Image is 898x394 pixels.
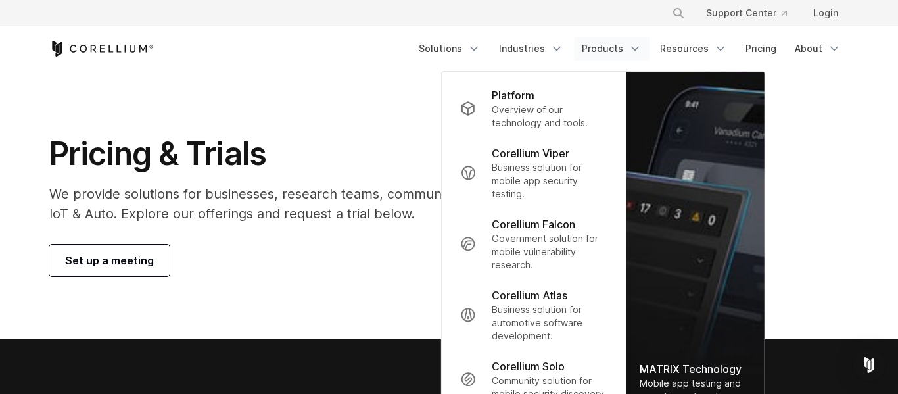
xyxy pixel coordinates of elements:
[492,232,607,272] p: Government solution for mobile vulnerability research.
[450,280,618,351] a: Corellium Atlas Business solution for automotive software development.
[853,349,885,381] div: Open Intercom Messenger
[491,37,571,61] a: Industries
[450,209,618,280] a: Corellium Falcon Government solution for mobile vulnerability research.
[640,361,751,377] div: MATRIX Technology
[65,253,154,268] span: Set up a meeting
[574,37,650,61] a: Products
[492,145,569,161] p: Corellium Viper
[656,1,849,25] div: Navigation Menu
[492,358,565,374] p: Corellium Solo
[450,80,618,137] a: Platform Overview of our technology and tools.
[738,37,784,61] a: Pricing
[696,1,797,25] a: Support Center
[450,137,618,209] a: Corellium Viper Business solution for mobile app security testing.
[49,245,170,276] a: Set up a meeting
[411,37,488,61] a: Solutions
[492,216,575,232] p: Corellium Falcon
[49,134,573,174] h1: Pricing & Trials
[492,303,607,343] p: Business solution for automotive software development.
[492,87,534,103] p: Platform
[492,287,567,303] p: Corellium Atlas
[492,161,607,201] p: Business solution for mobile app security testing.
[492,103,607,130] p: Overview of our technology and tools.
[803,1,849,25] a: Login
[652,37,735,61] a: Resources
[49,41,154,57] a: Corellium Home
[787,37,849,61] a: About
[667,1,690,25] button: Search
[49,184,573,224] p: We provide solutions for businesses, research teams, community individuals, and IoT & Auto. Explo...
[411,37,849,61] div: Navigation Menu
